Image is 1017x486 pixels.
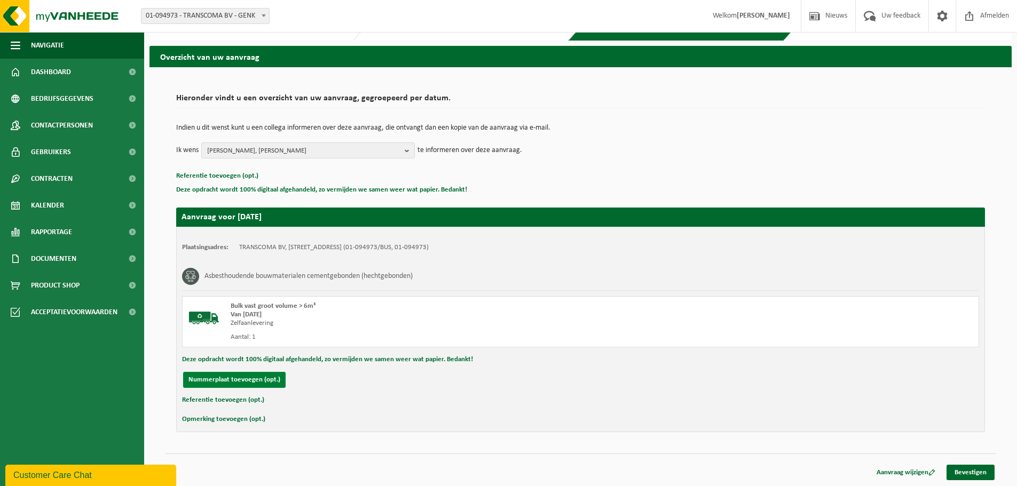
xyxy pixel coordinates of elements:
span: Dashboard [31,59,71,85]
p: Ik wens [176,142,199,158]
img: BL-SO-LV.png [188,302,220,334]
h3: Asbesthoudende bouwmaterialen cementgebonden (hechtgebonden) [204,268,413,285]
strong: Van [DATE] [231,311,262,318]
button: Opmerking toevoegen (opt.) [182,412,265,426]
button: Deze opdracht wordt 100% digitaal afgehandeld, zo vermijden we samen weer wat papier. Bedankt! [176,183,467,197]
strong: Aanvraag voor [DATE] [182,213,262,221]
span: Acceptatievoorwaarden [31,299,117,325]
span: Gebruikers [31,139,71,165]
button: Nummerplaat toevoegen (opt.) [183,372,286,388]
span: Bulk vast groot volume > 6m³ [231,302,316,309]
p: Indien u dit wenst kunt u een collega informeren over deze aanvraag, die ontvangt dan een kopie v... [176,124,985,132]
span: 01-094973 - TRANSCOMA BV - GENK [141,9,269,23]
span: Kalender [31,192,64,219]
a: Bevestigen [947,465,995,480]
button: Deze opdracht wordt 100% digitaal afgehandeld, zo vermijden we samen weer wat papier. Bedankt! [182,353,473,367]
strong: Plaatsingsadres: [182,244,228,251]
span: Rapportage [31,219,72,245]
p: te informeren over deze aanvraag. [417,142,522,158]
div: Zelfaanlevering [231,319,624,328]
div: Aantal: 1 [231,333,624,341]
span: [PERSON_NAME], [PERSON_NAME] [207,143,400,159]
span: 01-094973 - TRANSCOMA BV - GENK [141,8,270,24]
h2: Hieronder vindt u een overzicht van uw aanvraag, gegroepeerd per datum. [176,94,985,108]
button: Referentie toevoegen (opt.) [176,169,258,183]
button: Referentie toevoegen (opt.) [182,393,264,407]
h2: Overzicht van uw aanvraag [149,46,1012,67]
iframe: chat widget [5,463,178,486]
span: Bedrijfsgegevens [31,85,93,112]
button: [PERSON_NAME], [PERSON_NAME] [201,142,415,158]
td: TRANSCOMA BV, [STREET_ADDRESS] (01-094973/BUS, 01-094973) [239,243,429,252]
span: Contactpersonen [31,112,93,139]
a: Aanvraag wijzigen [869,465,943,480]
span: Product Shop [31,272,80,299]
strong: [PERSON_NAME] [737,12,790,20]
span: Documenten [31,245,76,272]
span: Contracten [31,165,73,192]
span: Navigatie [31,32,64,59]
